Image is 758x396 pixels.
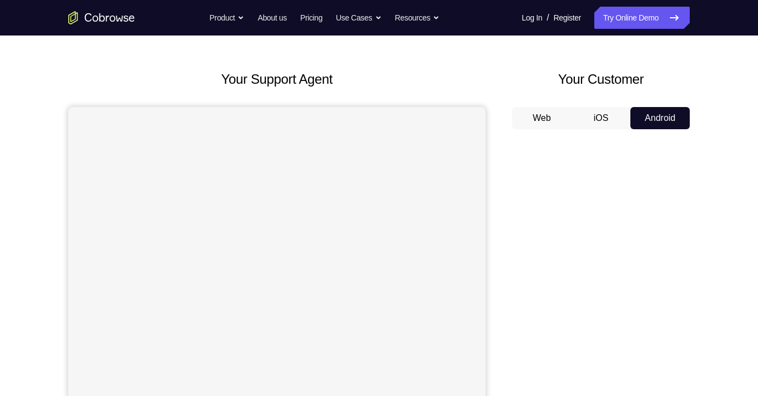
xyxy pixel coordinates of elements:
[547,11,549,24] span: /
[257,7,286,29] a: About us
[336,7,381,29] button: Use Cases
[68,69,486,89] h2: Your Support Agent
[554,7,581,29] a: Register
[300,7,322,29] a: Pricing
[572,107,631,129] button: iOS
[522,7,542,29] a: Log In
[630,107,690,129] button: Android
[512,69,690,89] h2: Your Customer
[395,7,440,29] button: Resources
[512,107,572,129] button: Web
[594,7,690,29] a: Try Online Demo
[68,11,135,24] a: Go to the home page
[210,7,245,29] button: Product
